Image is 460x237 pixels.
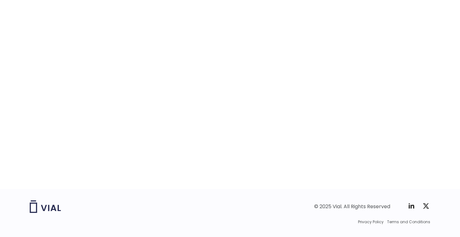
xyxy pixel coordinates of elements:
div: © 2025 Vial. All Rights Reserved [314,203,390,210]
img: Vial logo wih "Vial" spelled out [30,200,61,213]
a: Terms and Conditions [387,219,430,225]
a: Privacy Policy [358,219,384,225]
